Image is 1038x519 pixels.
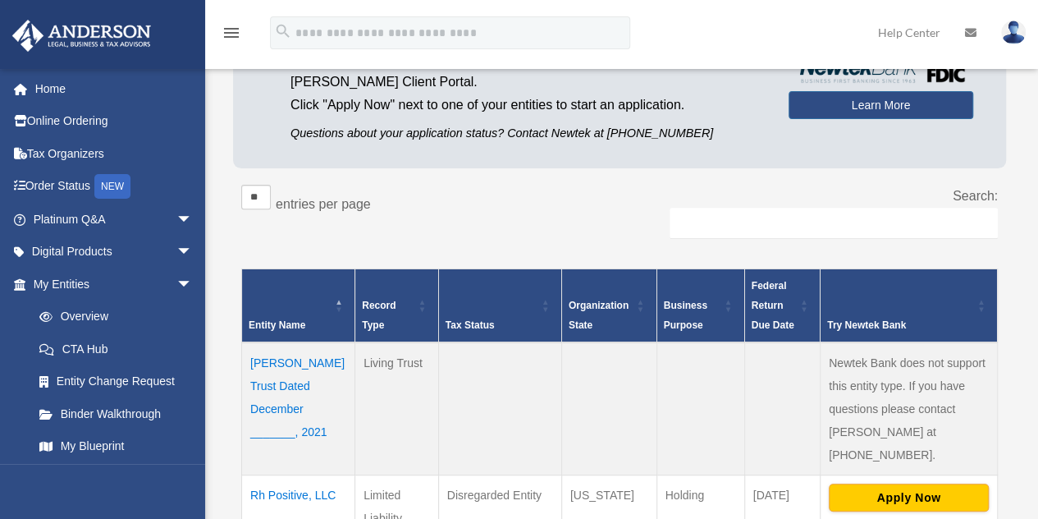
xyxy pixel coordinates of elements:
label: entries per page [276,197,371,211]
span: Tax Status [446,319,495,331]
button: Apply Now [829,484,989,512]
span: Organization State [569,300,629,331]
th: Business Purpose: Activate to sort [656,269,744,342]
a: Platinum Q&Aarrow_drop_down [11,203,217,236]
td: Newtek Bank does not support this entity type. If you have questions please contact [PERSON_NAME]... [820,342,997,475]
a: menu [222,29,241,43]
a: Entity Change Request [23,365,209,398]
td: [PERSON_NAME] Trust Dated December _______, 2021 [242,342,355,475]
a: Learn More [789,91,973,119]
p: Questions about your application status? Contact Newtek at [PHONE_NUMBER] [290,123,764,144]
th: Entity Name: Activate to invert sorting [242,269,355,342]
i: search [274,22,292,40]
th: Federal Return Due Date: Activate to sort [744,269,820,342]
th: Tax Status: Activate to sort [438,269,561,342]
a: Binder Walkthrough [23,397,209,430]
i: menu [222,23,241,43]
div: Try Newtek Bank [827,315,972,335]
th: Record Type: Activate to sort [355,269,439,342]
th: Organization State: Activate to sort [561,269,656,342]
a: CTA Hub [23,333,209,365]
div: NEW [94,174,130,199]
a: My Blueprint [23,430,209,463]
a: Digital Productsarrow_drop_down [11,236,217,269]
a: Order StatusNEW [11,170,217,204]
a: Home [11,72,217,105]
span: Record Type [362,300,396,331]
img: User Pic [1001,21,1026,44]
p: by applying from the [PERSON_NAME] Client Portal. [290,48,764,94]
img: NewtekBankLogoSM.png [797,58,965,83]
td: Living Trust [355,342,439,475]
a: Tax Organizers [11,137,217,170]
span: arrow_drop_down [176,203,209,237]
span: arrow_drop_down [176,236,209,269]
label: Search: [953,189,998,203]
a: Overview [23,301,201,333]
span: arrow_drop_down [176,268,209,301]
img: Anderson Advisors Platinum Portal [7,20,156,52]
p: Click "Apply Now" next to one of your entities to start an application. [290,94,764,117]
span: Entity Name [249,319,305,331]
a: Tax Due Dates [23,462,209,495]
a: My Entitiesarrow_drop_down [11,268,209,301]
span: Business Purpose [664,300,707,331]
a: Online Ordering [11,105,217,138]
th: Try Newtek Bank : Activate to sort [820,269,997,342]
span: Federal Return Due Date [752,280,794,331]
